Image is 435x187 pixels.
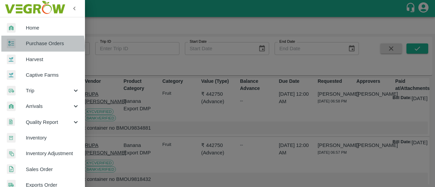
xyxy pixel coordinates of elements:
img: whInventory [7,133,16,143]
span: Trip [26,87,72,94]
img: delivery [7,86,16,96]
img: inventory [7,149,16,158]
span: Quality Report [26,118,72,126]
img: sales [7,164,16,174]
img: harvest [7,54,16,64]
img: whArrival [7,101,16,111]
span: Purchase Orders [26,40,80,47]
span: Arrivals [26,102,72,110]
span: Inventory Adjustment [26,150,80,157]
span: Harvest [26,56,80,63]
img: reciept [7,39,16,49]
span: Inventory [26,134,80,142]
img: whArrival [7,23,16,33]
img: harvest [7,70,16,80]
img: qualityReport [7,118,15,126]
span: Home [26,24,80,32]
span: Sales Order [26,166,80,173]
span: Captive Farms [26,71,80,79]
